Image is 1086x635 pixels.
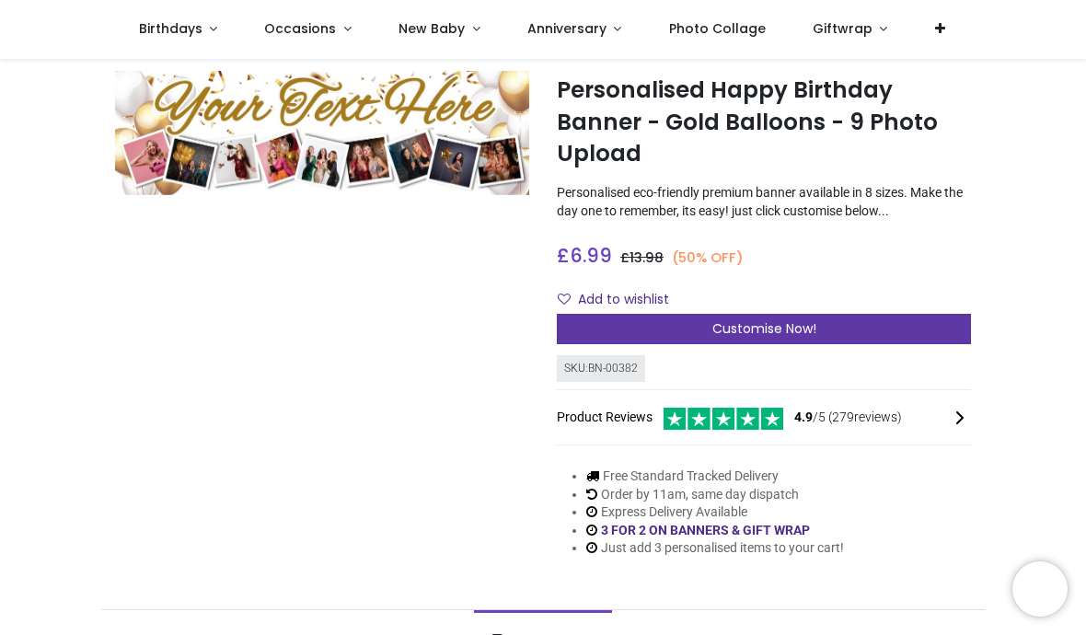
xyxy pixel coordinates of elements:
[557,75,971,169] h1: Personalised Happy Birthday Banner - Gold Balloons - 9 Photo Upload
[586,486,844,504] li: Order by 11am, same day dispatch
[1012,561,1068,617] iframe: Brevo live chat
[586,539,844,558] li: Just add 3 personalised items to your cart!
[601,523,810,537] a: 3 FOR 2 ON BANNERS & GIFT WRAP
[794,409,902,427] span: /5 ( 279 reviews)
[264,19,336,38] span: Occasions
[557,405,971,430] div: Product Reviews
[586,503,844,522] li: Express Delivery Available
[620,248,664,267] span: £
[712,319,816,338] span: Customise Now!
[570,242,612,269] span: 6.99
[630,248,664,267] span: 13.98
[586,468,844,486] li: Free Standard Tracked Delivery
[557,284,685,316] button: Add to wishlistAdd to wishlist
[139,19,202,38] span: Birthdays
[557,184,971,220] p: Personalised eco-friendly premium banner available in 8 sizes. Make the day one to remember, its ...
[558,293,571,306] i: Add to wishlist
[672,248,744,268] small: (50% OFF)
[794,410,813,424] span: 4.9
[527,19,607,38] span: Anniversary
[557,355,645,382] div: SKU: BN-00382
[669,19,766,38] span: Photo Collage
[115,71,529,195] img: Personalised Happy Birthday Banner - Gold Balloons - 9 Photo Upload
[557,242,612,269] span: £
[399,19,465,38] span: New Baby
[813,19,872,38] span: Giftwrap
